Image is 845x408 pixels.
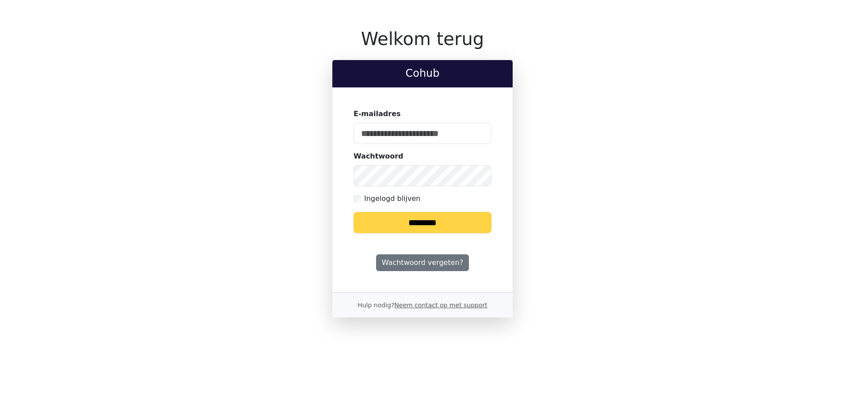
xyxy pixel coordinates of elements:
a: Wachtwoord vergeten? [376,254,469,271]
label: Ingelogd blijven [364,193,420,204]
small: Hulp nodig? [358,302,487,309]
label: E-mailadres [354,109,401,119]
h2: Cohub [339,67,506,80]
label: Wachtwoord [354,151,403,162]
a: Neem contact op met support [394,302,487,309]
h1: Welkom terug [332,28,513,49]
